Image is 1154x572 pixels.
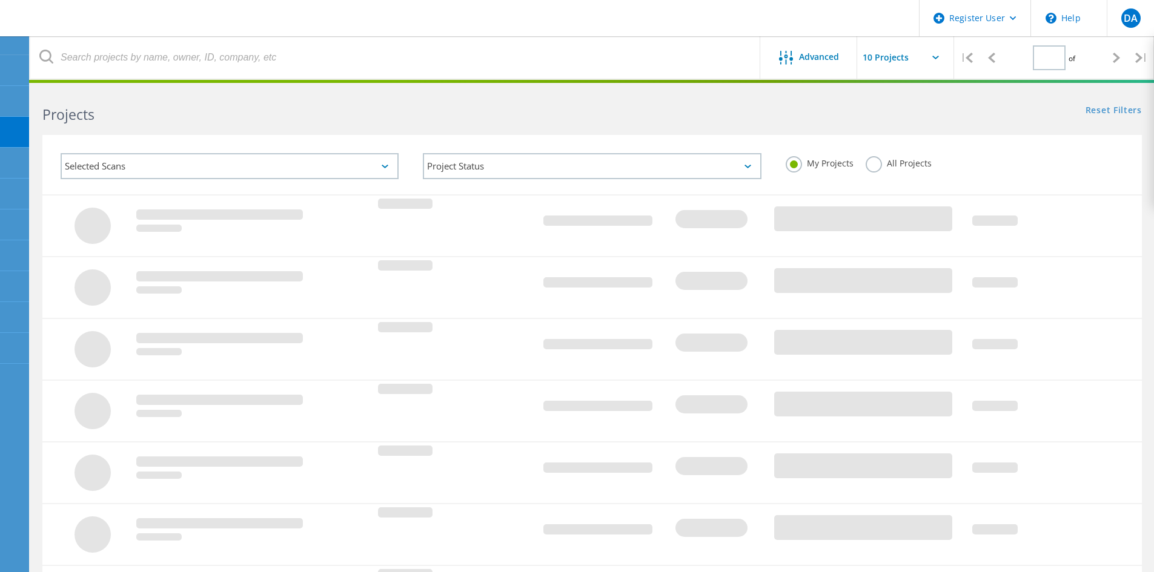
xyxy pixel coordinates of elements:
[42,105,95,124] b: Projects
[1046,13,1056,24] svg: \n
[786,156,854,168] label: My Projects
[1069,53,1075,64] span: of
[423,153,761,179] div: Project Status
[1129,36,1154,79] div: |
[799,53,839,61] span: Advanced
[1124,13,1138,23] span: DA
[1086,106,1142,116] a: Reset Filters
[30,36,761,79] input: Search projects by name, owner, ID, company, etc
[954,36,979,79] div: |
[12,25,142,34] a: Live Optics Dashboard
[866,156,932,168] label: All Projects
[61,153,399,179] div: Selected Scans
